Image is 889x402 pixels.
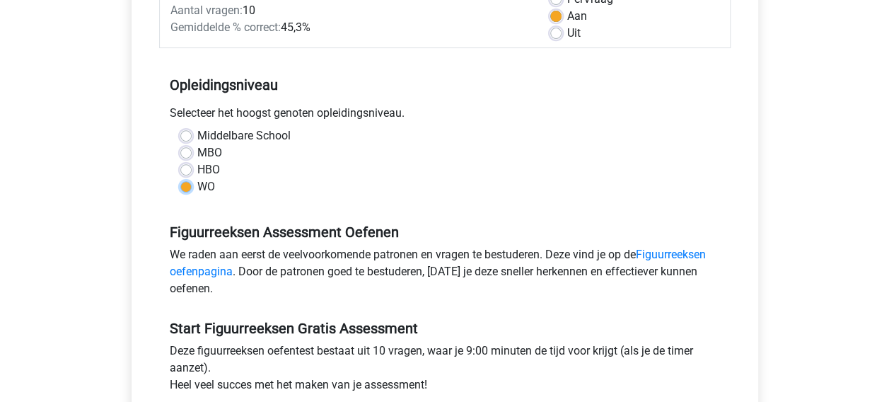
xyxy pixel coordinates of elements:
h5: Opleidingsniveau [170,71,720,99]
h5: Start Figuurreeksen Gratis Assessment [170,320,720,337]
label: MBO [197,144,222,161]
div: Selecteer het hoogst genoten opleidingsniveau. [159,105,731,127]
div: We raden aan eerst de veelvoorkomende patronen en vragen te bestuderen. Deze vind je op de . Door... [159,246,731,303]
label: HBO [197,161,220,178]
span: Aantal vragen: [170,4,243,17]
h5: Figuurreeksen Assessment Oefenen [170,224,720,241]
label: Aan [567,8,587,25]
label: Uit [567,25,581,42]
span: Gemiddelde % correct: [170,21,281,34]
label: Middelbare School [197,127,291,144]
div: 10 [160,2,540,19]
div: 45,3% [160,19,540,36]
label: WO [197,178,215,195]
div: Deze figuurreeksen oefentest bestaat uit 10 vragen, waar je 9:00 minuten de tijd voor krijgt (als... [159,343,731,399]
